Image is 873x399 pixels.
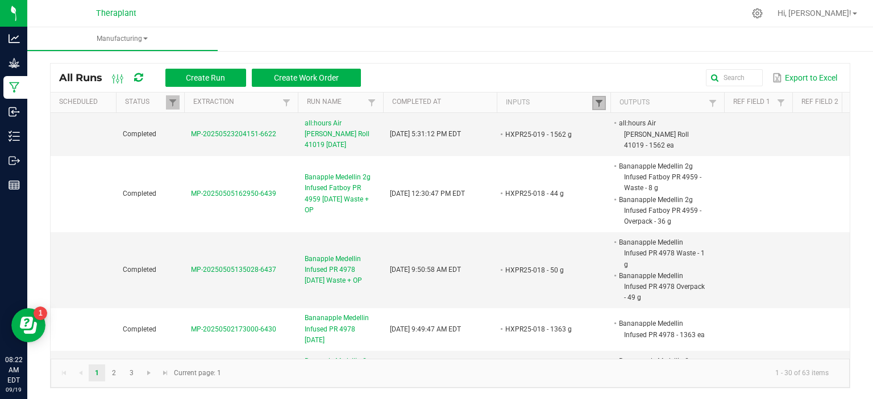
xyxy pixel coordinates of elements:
[5,355,22,385] p: 08:22 AM EDT
[123,325,156,333] span: Completed
[9,155,20,166] inline-svg: Outbound
[390,266,461,274] span: [DATE] 9:50:58 AM EDT
[228,364,838,383] kendo-pager-info: 1 - 30 of 63 items
[617,161,707,194] li: Bananapple Medellin 2g Infused Fatboy PR 4959 - Waste - 8 g
[617,194,707,228] li: Bananapple Medellin 2g Infused Fatboy PR 4959 - Overpack - 36 g
[706,96,720,110] a: Filter
[390,190,465,198] span: [DATE] 12:30:47 PM EDT
[305,172,376,216] span: Banapple Medellin 2g Infused Fatboy PR 4959 [DATE] Waste + OP
[733,98,774,107] a: Ref Field 1Sortable
[305,254,376,287] span: Banapple Medellin Infused PR 4978 [DATE] Waste + OP
[750,8,764,19] div: Manage settings
[166,95,180,110] a: Filter
[123,266,156,274] span: Completed
[9,33,20,44] inline-svg: Analytics
[191,266,276,274] span: MP-20250505135028-6437
[617,318,707,340] li: Bananapple Medellin Infused PR 4978 - 1363 ea
[504,324,593,335] li: HXPR25-018 - 1363 g
[504,264,593,276] li: HXPR25-018 - 50 g
[770,68,840,87] button: Export to Excel
[89,364,105,381] a: Page 1
[191,190,276,198] span: MP-20250505162950-6439
[305,356,376,389] span: Banapple Medellin 2g Infused Fatboy PR 4959 [DATE]
[27,27,218,51] a: Manufacturing
[274,73,339,82] span: Create Work Order
[123,364,140,381] a: Page 3
[96,9,136,18] span: Theraplant
[497,93,610,113] th: Inputs
[123,190,156,198] span: Completed
[305,313,376,346] span: Bananapple Medellin Infused PR 4978 [DATE]
[144,368,153,377] span: Go to the next page
[504,188,593,199] li: HXPR25-018 - 44 g
[11,308,45,342] iframe: Resource center
[9,179,20,191] inline-svg: Reports
[307,98,364,107] a: Run NameSortable
[617,117,707,151] li: all:hours Air [PERSON_NAME] Roll 41019 - 1562 ea
[9,82,20,93] inline-svg: Manufacturing
[592,96,606,110] a: Filter
[9,131,20,142] inline-svg: Inventory
[191,325,276,333] span: MP-20250502173000-6430
[9,57,20,69] inline-svg: Grow
[392,98,492,107] a: Completed AtSortable
[186,73,225,82] span: Create Run
[123,130,156,138] span: Completed
[141,364,157,381] a: Go to the next page
[706,69,763,86] input: Search
[504,129,593,140] li: HXPR25-019 - 1562 g
[165,69,246,87] button: Create Run
[51,359,850,388] kendo-pager: Current page: 1
[5,385,22,394] p: 09/19
[390,325,461,333] span: [DATE] 9:49:47 AM EDT
[125,98,165,107] a: StatusSortable
[106,364,122,381] a: Page 2
[34,306,47,320] iframe: Resource center unread badge
[778,9,851,18] span: Hi, [PERSON_NAME]!
[610,93,724,113] th: Outputs
[157,364,174,381] a: Go to the last page
[801,98,842,107] a: Ref Field 2Sortable
[59,98,111,107] a: ScheduledSortable
[305,118,376,151] span: all:hours Air [PERSON_NAME] Roll 41019 [DATE]
[365,95,379,110] a: Filter
[774,95,788,110] a: Filter
[9,106,20,117] inline-svg: Inbound
[280,95,293,110] a: Filter
[193,98,279,107] a: ExtractionSortable
[617,270,707,304] li: Bananapple Medellin Infused PR 4978 Overpack - 49 g
[252,69,361,87] button: Create Work Order
[27,34,218,44] span: Manufacturing
[191,130,276,138] span: MP-20250523204151-6622
[617,355,707,389] li: Bananapple Medellin 2g Infused Fatboy PR 4959 - 1230 ea
[617,237,707,270] li: Bananapple Medellin Infused PR 4978 Waste - 1 g
[390,130,461,138] span: [DATE] 5:31:12 PM EDT
[161,368,170,377] span: Go to the last page
[59,68,369,87] div: All Runs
